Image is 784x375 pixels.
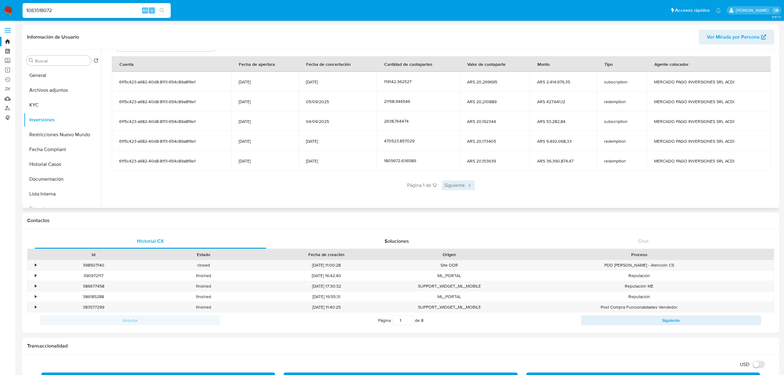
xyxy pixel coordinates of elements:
[504,302,774,312] div: Post Compra Funcionalidades Vendedor
[148,302,259,312] div: finished
[24,142,101,157] button: Fecha Compliant
[638,238,648,245] span: Chat
[24,83,101,98] button: Archivos adjuntos
[156,6,168,15] button: search-icon
[736,7,771,13] p: andres.vilosio@mercadolibre.com
[40,315,220,325] button: Anterior
[38,271,148,281] div: 390972117
[153,251,254,258] div: Estado
[24,127,101,142] button: Restricciones Nuevo Mundo
[35,283,36,289] div: •
[151,7,153,13] span: s
[35,294,36,300] div: •
[137,238,164,245] span: Historial CX
[23,6,171,15] input: Buscar usuario o caso...
[259,281,394,291] div: [DATE] 17:30:32
[378,315,423,325] span: Página de
[421,317,423,323] span: 8
[394,281,504,291] div: SUPPORT_WIDGET_ML_MOBILE
[24,187,101,201] button: Lista Interna
[504,260,774,270] div: PDD [PERSON_NAME] - Atención CS
[259,292,394,302] div: [DATE] 19:55:31
[27,217,774,224] h1: Contactos
[394,292,504,302] div: ML_PORTAL
[35,304,36,310] div: •
[504,271,774,281] div: Reputación
[259,302,394,312] div: [DATE] 11:40:25
[259,260,394,270] div: [DATE] 11:00:28
[24,157,101,172] button: Historial Casos
[27,343,774,349] h1: Transaccionalidad
[94,58,98,65] button: Volver al orden por defecto
[148,260,259,270] div: closed
[24,172,101,187] button: Documentación
[43,251,144,258] div: Id
[38,302,148,312] div: 383577299
[394,302,504,312] div: SUPPORT_WIDGET_ML_MOBILE
[504,292,774,302] div: Reputación
[24,112,101,127] button: Inversiones
[148,271,259,281] div: finished
[263,251,390,258] div: Fecha de creación
[38,292,148,302] div: 386185288
[716,8,721,13] a: Notificaciones
[148,292,259,302] div: finished
[773,7,779,14] a: Salir
[24,201,101,216] button: Direcciones
[38,260,148,270] div: 398507140
[29,58,34,63] button: Buscar
[509,251,769,258] div: Proceso
[699,30,774,44] button: Ver Mirada por Persona
[385,238,409,245] span: Soluciones
[35,262,36,268] div: •
[143,7,148,13] span: Alt
[504,281,774,291] div: Reputación ME
[259,271,394,281] div: [DATE] 16:42:40
[675,7,710,14] span: Accesos rápidos
[24,68,101,83] button: General
[35,273,36,279] div: •
[707,30,760,44] span: Ver Mirada por Persona
[27,34,79,40] h1: Información de Usuario
[38,281,148,291] div: 386677458
[581,315,761,325] button: Siguiente
[35,58,89,64] input: Buscar
[398,251,500,258] div: Origen
[394,260,504,270] div: Site ODR
[148,281,259,291] div: finished
[24,98,101,112] button: KYC
[394,271,504,281] div: ML_PORTAL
